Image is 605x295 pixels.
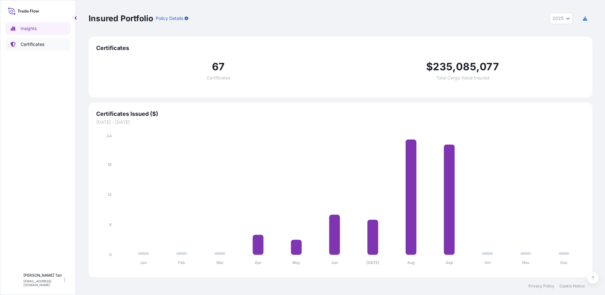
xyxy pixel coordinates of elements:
[552,15,564,22] span: 2025
[96,119,585,125] span: [DATE] - [DATE]
[216,260,224,265] tspan: Mar
[21,25,37,32] p: Insights
[456,62,476,72] span: 085
[108,192,112,197] tspan: 12
[528,284,554,289] a: Privacy Policy
[255,260,262,265] tspan: Apr
[560,260,568,265] tspan: Dec
[426,62,433,72] span: $
[23,279,63,287] p: [EMAIL_ADDRESS][DOMAIN_NAME]
[178,260,185,265] tspan: Feb
[107,134,112,138] tspan: 24
[5,38,71,51] a: Certificates
[21,41,44,47] p: Certificates
[476,62,480,72] span: ,
[292,260,301,265] tspan: May
[23,273,63,278] p: [PERSON_NAME] Tan
[89,13,153,23] p: Insured Portfolio
[522,260,530,265] tspan: Nov
[96,110,585,118] span: Certificates Issued ($)
[9,277,20,283] span: SLL
[366,260,379,265] tspan: [DATE]
[108,162,112,167] tspan: 18
[452,62,456,72] span: ,
[96,44,585,52] span: Certificates
[331,260,338,265] tspan: Jun
[559,284,585,289] a: Cookie Notice
[5,22,71,35] a: Insights
[207,76,230,80] span: Certificates
[433,62,452,72] span: 235
[140,260,147,265] tspan: Jan
[212,62,225,72] span: 67
[480,62,499,72] span: 077
[484,260,491,265] tspan: Oct
[109,252,112,257] tspan: 0
[156,15,183,22] p: Policy Details
[550,13,573,24] button: Year Selector
[109,222,112,227] tspan: 6
[407,260,415,265] tspan: Aug
[446,260,453,265] tspan: Sep
[436,76,490,80] span: Total Cargo Value Insured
